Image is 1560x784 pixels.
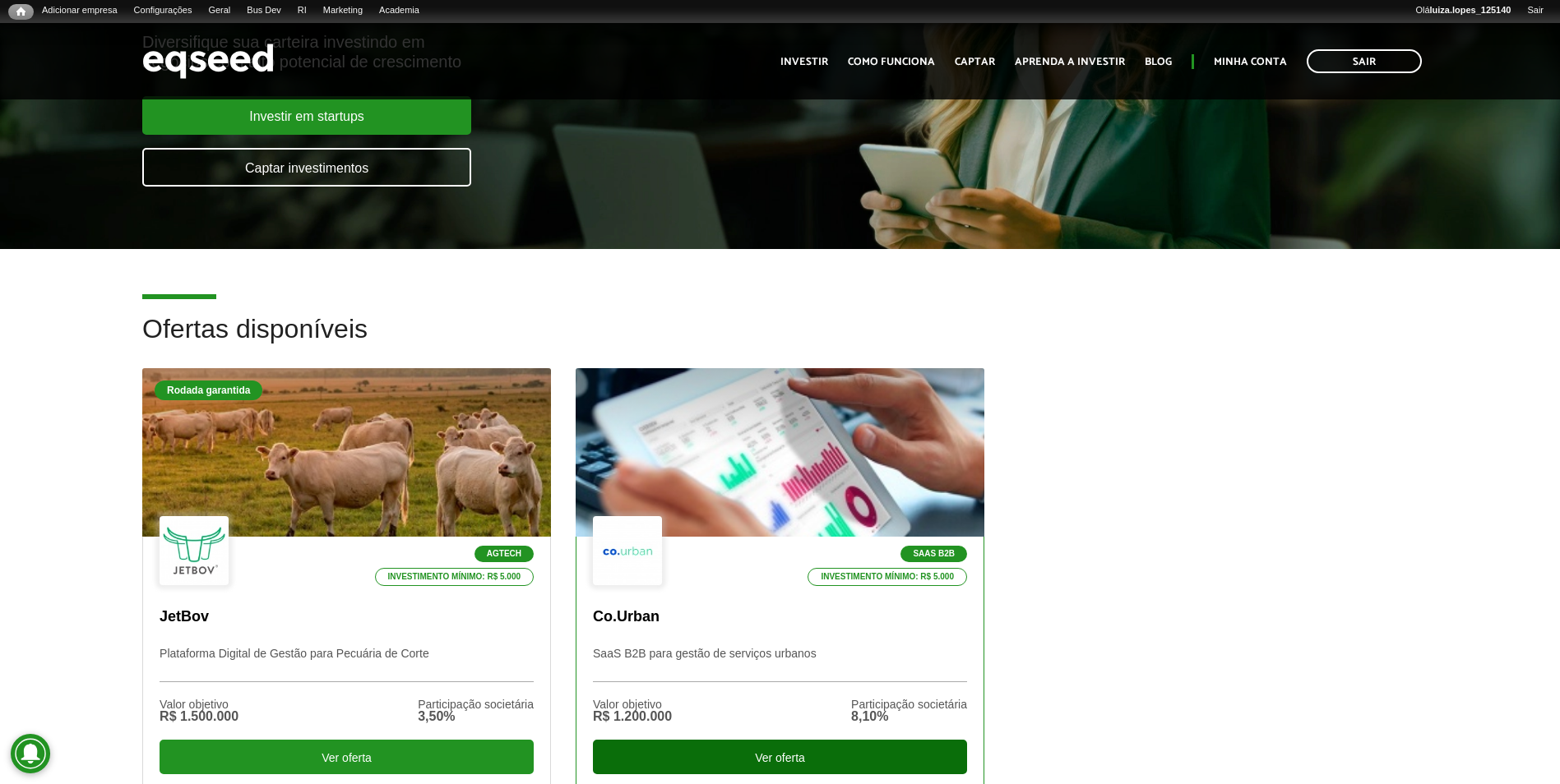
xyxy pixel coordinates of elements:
[593,608,967,626] p: Co.Urban
[1015,57,1125,67] a: Aprenda a investir
[16,6,25,17] span: Início
[142,39,274,83] img: EqSeed
[160,699,238,710] div: Valor objetivo
[142,148,471,187] a: Captar investimentos
[160,647,534,682] p: Plataforma Digital de Gestão para Pecuária de Corte
[593,710,672,723] div: R$ 1.200.000
[1145,57,1172,67] a: Blog
[851,710,967,723] div: 8,10%
[160,710,238,723] div: R$ 1.500.000
[315,4,371,17] a: Marketing
[808,568,967,586] p: Investimento mínimo: R$ 5.000
[238,4,289,17] a: Bus Dev
[371,4,428,17] a: Academia
[1519,4,1552,17] a: Sair
[593,699,672,710] div: Valor objetivo
[8,4,34,20] a: Início
[851,699,967,710] div: Participação societária
[142,315,1418,368] h2: Ofertas disponíveis
[289,4,315,17] a: RI
[1214,57,1287,67] a: Minha conta
[200,4,238,17] a: Geral
[780,57,828,67] a: Investir
[142,96,471,135] a: Investir em startups
[474,546,534,562] p: Agtech
[126,4,201,17] a: Configurações
[1307,49,1422,73] a: Sair
[593,740,967,774] div: Ver oferta
[160,608,534,626] p: JetBov
[1430,5,1511,15] strong: luiza.lopes_125140
[848,57,935,67] a: Como funciona
[418,699,534,710] div: Participação societária
[955,57,995,67] a: Captar
[160,740,534,774] div: Ver oferta
[900,546,967,562] p: SaaS B2B
[34,4,126,17] a: Adicionar empresa
[418,710,534,723] div: 3,50%
[155,380,262,400] div: Rodada garantida
[593,647,967,682] p: SaaS B2B para gestão de serviços urbanos
[375,568,535,586] p: Investimento mínimo: R$ 5.000
[1407,4,1519,17] a: Oláluiza.lopes_125140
